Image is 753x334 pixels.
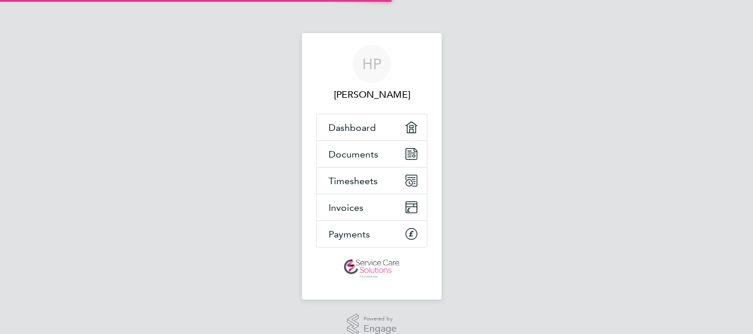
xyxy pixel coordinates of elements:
[317,194,427,220] a: Invoices
[302,33,442,300] nav: Main navigation
[329,229,370,240] span: Payments
[316,88,427,102] span: Harry Poku
[344,259,400,278] img: servicecare-logo-retina.png
[329,175,378,187] span: Timesheets
[363,314,397,324] span: Powered by
[362,56,381,72] span: HP
[317,221,427,247] a: Payments
[317,141,427,167] a: Documents
[316,259,427,278] a: Go to home page
[329,122,376,133] span: Dashboard
[363,324,397,334] span: Engage
[329,202,363,213] span: Invoices
[316,45,427,102] a: HP[PERSON_NAME]
[329,149,378,160] span: Documents
[317,114,427,140] a: Dashboard
[317,168,427,194] a: Timesheets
